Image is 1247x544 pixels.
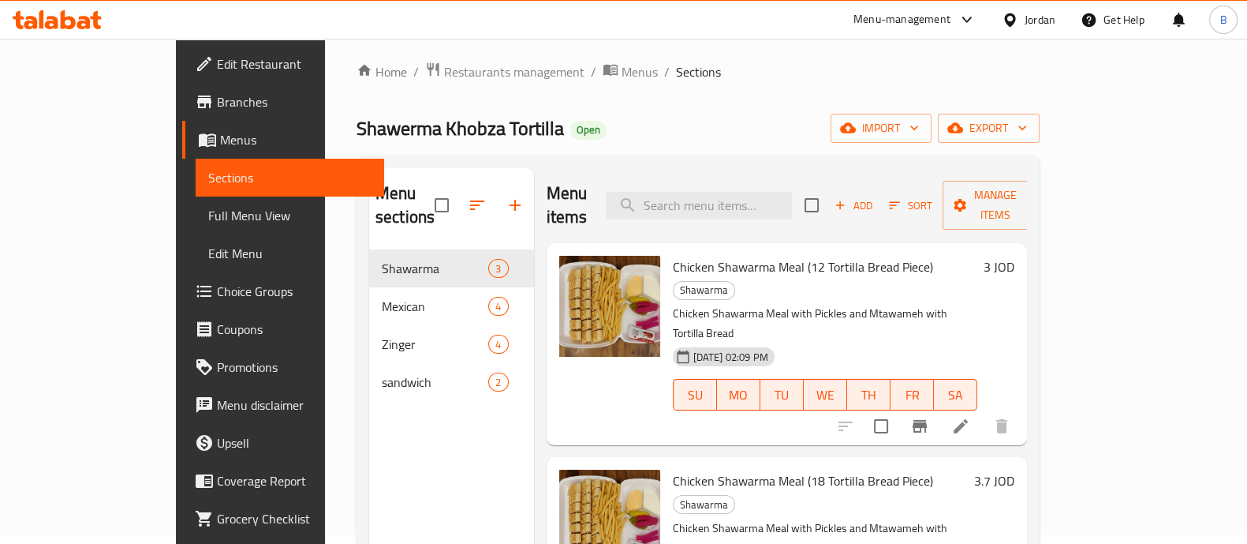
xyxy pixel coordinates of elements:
a: Promotions [182,348,384,386]
span: Select all sections [425,189,458,222]
h6: 3 JOD [984,256,1014,278]
span: 3 [489,261,507,276]
div: sandwich2 [369,363,534,401]
span: Edit Menu [208,244,371,263]
span: Full Menu View [208,206,371,225]
button: Add section [496,186,534,224]
a: Coupons [182,310,384,348]
span: Manage items [955,186,1036,225]
a: Upsell [182,424,384,462]
span: Mexican [382,297,488,316]
a: Menus [603,62,658,82]
span: Restaurants management [444,62,584,81]
li: / [413,62,419,81]
span: Choice Groups [217,282,371,301]
button: Branch-specific-item [901,407,939,445]
span: import [843,118,919,138]
a: Coverage Report [182,462,384,500]
a: Branches [182,83,384,121]
button: Manage items [943,181,1048,230]
span: Add [832,197,875,215]
button: MO [717,379,760,411]
input: search [606,192,792,219]
span: 4 [489,299,507,314]
div: Shawarma [673,281,735,300]
a: Menus [182,121,384,159]
span: B [1219,11,1226,28]
button: Sort [885,193,936,218]
div: Jordan [1025,11,1055,28]
a: Menu disclaimer [182,386,384,424]
span: Upsell [217,433,371,452]
span: Select section [795,189,828,222]
div: Shawarma [673,495,735,514]
span: Sections [208,168,371,187]
span: Coverage Report [217,471,371,490]
div: Open [570,121,607,140]
a: Grocery Checklist [182,500,384,538]
button: TU [760,379,804,411]
span: WE [810,384,841,407]
a: Restaurants management [425,62,584,82]
div: items [488,259,508,278]
span: Chicken Shawarma Meal (18 Tortilla Bread Piece) [673,469,933,493]
span: Sort items [879,193,943,218]
p: Chicken Shawarma Meal with Pickles and Mtawameh with Tortilla Bread [673,304,978,343]
span: 2 [489,375,507,390]
h6: 3.7 JOD [974,470,1014,492]
button: Add [828,193,879,218]
li: / [664,62,670,81]
span: Sort sections [458,186,496,224]
span: Menu disclaimer [217,396,371,415]
span: Zinger [382,335,488,354]
img: Chicken Shawarma Meal (12 Tortilla Bread Piece) [559,256,660,357]
a: Edit menu item [951,417,970,436]
div: Mexican4 [369,287,534,325]
h2: Menu items [547,182,588,229]
span: Open [570,123,607,137]
div: Menu-management [853,10,950,29]
span: Branches [217,92,371,111]
span: export [950,118,1027,138]
span: Select to update [864,410,898,443]
li: / [591,62,596,81]
div: items [488,373,508,392]
a: Choice Groups [182,272,384,310]
button: delete [983,407,1021,445]
div: Shawarma3 [369,249,534,287]
span: SA [940,384,971,407]
span: [DATE] 02:09 PM [687,350,775,365]
button: export [938,114,1040,143]
button: WE [804,379,847,411]
nav: breadcrumb [357,62,1040,82]
span: Shawarma [382,259,488,278]
button: SU [673,379,717,411]
span: 4 [489,337,507,352]
h2: Menu sections [375,182,435,229]
button: import [831,114,932,143]
nav: Menu sections [369,243,534,407]
span: Sort [889,197,932,215]
span: Shawarma [674,496,734,514]
span: TU [767,384,797,407]
span: Grocery Checklist [217,509,371,528]
span: Sections [676,62,721,81]
span: TH [853,384,884,407]
a: Sections [196,159,384,197]
span: Shawarma [674,281,734,299]
span: Promotions [217,358,371,377]
button: SA [934,379,977,411]
span: Shawerma Khobza Tortilla [357,111,564,146]
span: Menus [622,62,658,81]
span: Chicken Shawarma Meal (12 Tortilla Bread Piece) [673,255,933,279]
span: Coupons [217,320,371,339]
button: TH [847,379,890,411]
a: Full Menu View [196,197,384,234]
span: sandwich [382,373,488,392]
button: FR [890,379,934,411]
span: Edit Restaurant [217,54,371,73]
span: Menus [220,130,371,149]
span: MO [723,384,754,407]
